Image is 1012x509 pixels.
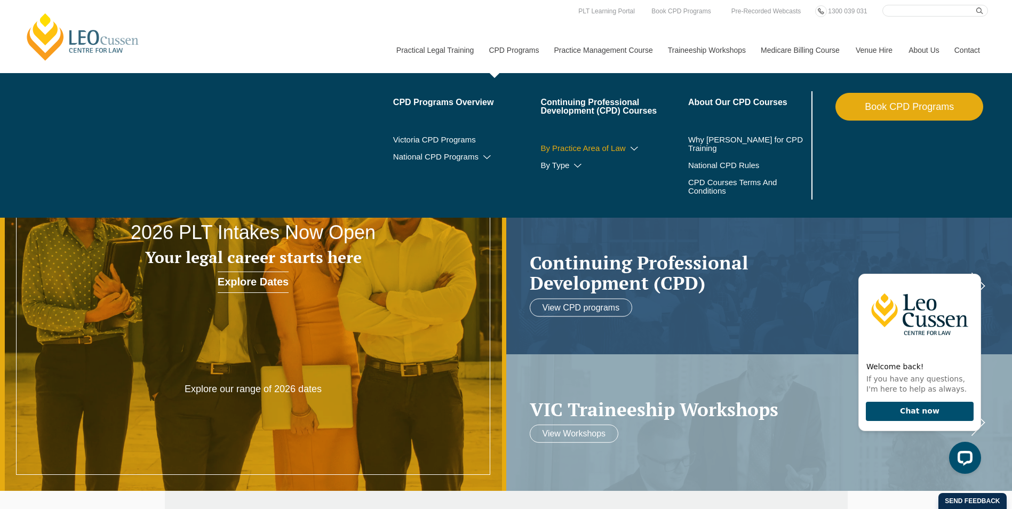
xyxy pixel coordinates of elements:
[24,12,142,62] a: [PERSON_NAME] Centre for Law
[688,178,783,195] a: CPD Courses Terms And Conditions
[729,5,804,17] a: Pre-Recorded Webcasts
[530,298,633,316] a: View CPD programs
[393,98,541,107] a: CPD Programs Overview
[530,252,968,293] a: Continuing ProfessionalDevelopment (CPD)
[546,27,660,73] a: Practice Management Course
[530,399,968,419] a: VIC Traineeship Workshops
[540,161,688,170] a: By Type
[649,5,713,17] a: Book CPD Programs
[828,7,867,15] span: 1300 039 031
[530,425,619,443] a: View Workshops
[901,27,946,73] a: About Us
[688,136,809,153] a: Why [PERSON_NAME] for CPD Training
[481,27,546,73] a: CPD Programs
[576,5,638,17] a: PLT Learning Portal
[835,93,983,121] a: Book CPD Programs
[660,27,753,73] a: Traineeship Workshops
[393,153,541,161] a: National CPD Programs
[388,27,481,73] a: Practical Legal Training
[753,27,848,73] a: Medicare Billing Course
[850,254,985,482] iframe: LiveChat chat widget
[946,27,988,73] a: Contact
[393,136,541,144] a: Victoria CPD Programs
[688,98,809,107] a: About Our CPD Courses
[101,222,405,243] h2: 2026 PLT Intakes Now Open
[152,383,355,395] p: Explore our range of 2026 dates
[218,272,289,293] a: Explore Dates
[825,5,870,17] a: 1300 039 031
[848,27,901,73] a: Venue Hire
[688,161,809,170] a: National CPD Rules
[101,249,405,266] h3: Your legal career starts here
[540,98,688,115] a: Continuing Professional Development (CPD) Courses
[540,144,688,153] a: By Practice Area of Law
[530,252,968,293] h2: Continuing Professional Development (CPD)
